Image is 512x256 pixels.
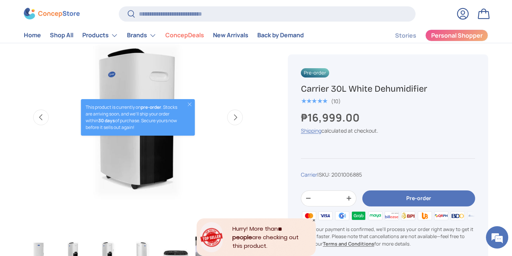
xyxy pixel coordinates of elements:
div: Close [312,218,316,222]
strong: 30 days [98,117,115,124]
a: Back by Demand [257,28,304,43]
a: ConcepDeals [165,28,204,43]
img: qrph [433,210,449,221]
img: master [301,210,317,221]
span: 2001006885 [331,171,362,178]
span: | [317,171,362,178]
summary: Products [78,28,123,43]
img: bdo [449,210,466,221]
a: Terms and Conditions [323,240,374,247]
a: Shop All [50,28,73,43]
span: SKU: [319,171,330,178]
span: Pre-order [301,68,329,78]
span: Personal Shopper [431,33,483,39]
img: ubp [417,210,433,221]
p: This product is currently on . Stocks are arriving soon, and we’ll ship your order within of purc... [86,104,180,131]
img: ConcepStore [24,8,80,20]
img: metrobank [466,210,483,221]
a: Home [24,28,41,43]
img: billease [384,210,400,221]
span: ★★★★★ [301,97,327,105]
a: New Arrivals [213,28,248,43]
img: maya [367,210,383,221]
img: bpi [400,210,416,221]
a: Personal Shopper [425,29,488,41]
div: calculated at checkout. [301,127,475,135]
div: (10) [331,98,341,104]
h1: Carrier 30L White Dehumidifier [301,83,475,95]
summary: Brands [123,28,161,43]
a: 5.0 out of 5.0 stars (10) [301,97,341,105]
strong: pre-order [141,104,161,110]
nav: Primary [24,28,304,43]
img: grabpay [350,210,367,221]
strong: ₱16,999.00 [301,110,362,124]
nav: Secondary [377,28,488,43]
a: Carrier [301,171,317,178]
div: 5.0 out of 5.0 stars [301,98,327,104]
a: Stories [395,28,416,43]
p: Once your payment is confirmed, we'll process your order right away to get it to you faster. Plea... [301,226,475,247]
img: visa [317,210,334,221]
button: Pre-order [362,190,475,206]
img: gcash [334,210,350,221]
a: Shipping [301,127,321,134]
